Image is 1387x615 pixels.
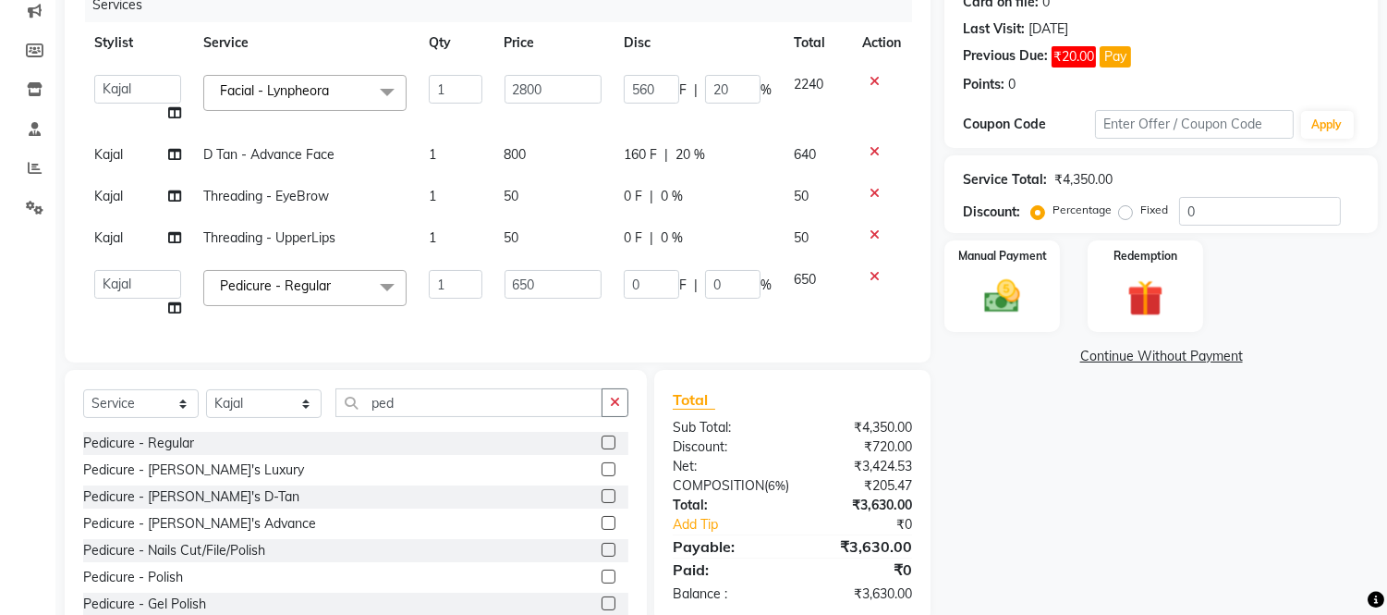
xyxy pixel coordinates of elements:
[694,276,698,295] span: |
[768,478,785,493] span: 6%
[94,146,123,163] span: Kajal
[659,418,793,437] div: Sub Total:
[1054,170,1113,190] div: ₹4,350.00
[659,496,793,515] div: Total:
[794,229,809,246] span: 50
[793,496,927,515] div: ₹3,630.00
[661,187,683,206] span: 0 %
[659,535,793,558] div: Payable:
[659,559,793,581] div: Paid:
[963,75,1004,94] div: Points:
[783,22,851,64] th: Total
[1095,110,1293,139] input: Enter Offer / Coupon Code
[624,228,642,248] span: 0 F
[793,437,927,457] div: ₹720.00
[83,595,206,614] div: Pedicure - Gel Polish
[661,228,683,248] span: 0 %
[429,229,436,246] span: 1
[659,437,793,457] div: Discount:
[963,19,1025,39] div: Last Visit:
[760,80,772,100] span: %
[1008,75,1016,94] div: 0
[650,228,653,248] span: |
[505,188,519,204] span: 50
[493,22,613,64] th: Price
[673,477,764,494] span: COMPOSITION
[329,82,337,99] a: x
[429,146,436,163] span: 1
[803,476,926,496] div: ₹205.47
[624,145,657,165] span: 160 F
[793,559,927,581] div: ₹0
[793,535,927,558] div: ₹3,630.00
[1052,202,1112,218] label: Percentage
[963,46,1048,68] div: Previous Due:
[203,146,335,163] span: D Tan - Advance Face
[1140,202,1168,218] label: Fixed
[815,515,927,535] div: ₹0
[83,22,192,64] th: Stylist
[83,568,183,587] div: Pedicure - Polish
[429,188,436,204] span: 1
[1052,46,1096,68] span: ₹20.00
[1100,46,1131,68] button: Pay
[203,229,335,246] span: Threading - UpperLips
[675,145,705,165] span: 20 %
[694,80,698,100] span: |
[1301,111,1354,139] button: Apply
[794,76,823,92] span: 2240
[83,434,194,453] div: Pedicure - Regular
[94,188,123,204] span: Kajal
[659,584,793,604] div: Balance :
[963,170,1047,190] div: Service Total:
[851,22,912,64] th: Action
[963,203,1020,222] div: Discount:
[83,461,304,480] div: Pedicure - [PERSON_NAME]'s Luxury
[613,22,783,64] th: Disc
[760,276,772,295] span: %
[83,487,299,507] div: Pedicure - [PERSON_NAME]'s D-Tan
[1113,248,1177,264] label: Redemption
[1028,19,1068,39] div: [DATE]
[794,271,816,288] span: 650
[331,277,339,294] a: x
[793,584,927,604] div: ₹3,630.00
[1116,276,1174,321] img: _gift.svg
[963,115,1095,134] div: Coupon Code
[192,22,418,64] th: Service
[505,229,519,246] span: 50
[203,188,329,204] span: Threading - EyeBrow
[664,145,668,165] span: |
[793,457,927,476] div: ₹3,424.53
[794,188,809,204] span: 50
[973,276,1031,317] img: _cash.svg
[94,229,123,246] span: Kajal
[793,418,927,437] div: ₹4,350.00
[624,187,642,206] span: 0 F
[659,515,815,535] a: Add Tip
[679,80,687,100] span: F
[948,347,1374,366] a: Continue Without Payment
[220,82,329,99] span: Facial - Lynpheora
[220,277,331,294] span: Pedicure - Regular
[679,276,687,295] span: F
[83,541,265,560] div: Pedicure - Nails Cut/File/Polish
[659,457,793,476] div: Net:
[83,514,316,534] div: Pedicure - [PERSON_NAME]'s Advance
[650,187,653,206] span: |
[673,390,715,410] span: Total
[418,22,493,64] th: Qty
[958,248,1047,264] label: Manual Payment
[659,476,803,496] div: ( )
[505,146,527,163] span: 800
[794,146,816,163] span: 640
[335,388,602,417] input: Search or Scan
